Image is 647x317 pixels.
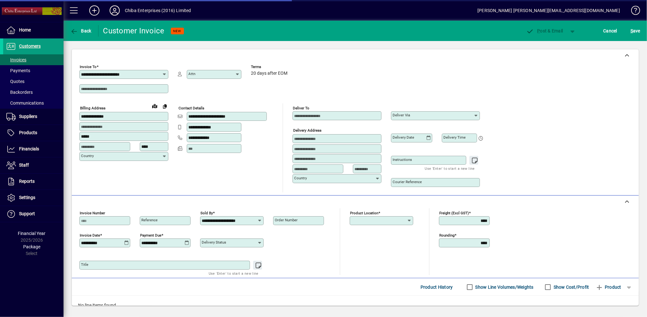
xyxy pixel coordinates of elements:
mat-hint: Use 'Enter' to start a new line [209,270,259,277]
span: NEW [173,29,181,33]
a: Quotes [3,76,64,87]
span: Invoices [6,57,26,62]
mat-label: Attn [188,72,195,76]
span: Package [23,244,40,249]
mat-label: Title [81,262,88,267]
span: Backorders [6,90,33,95]
a: Staff [3,157,64,173]
a: Communications [3,98,64,108]
span: Financial Year [18,231,46,236]
mat-label: Reference [141,218,158,222]
a: Suppliers [3,109,64,125]
mat-label: Deliver To [293,106,309,110]
label: Show Line Volumes/Weights [474,284,534,290]
mat-label: Delivery status [202,240,226,245]
span: Quotes [6,79,24,84]
a: Knowledge Base [626,1,639,22]
mat-label: Instructions [393,157,412,162]
button: Profile [104,5,125,16]
span: Cancel [603,26,617,36]
label: Show Cost/Profit [552,284,589,290]
span: Terms [251,65,289,69]
span: S [630,28,633,33]
a: Home [3,22,64,38]
div: No line items found [72,296,639,315]
button: Cancel [602,25,619,37]
span: Customers [19,44,41,49]
button: Product [592,281,624,293]
mat-label: Country [294,176,307,180]
mat-label: Order number [275,218,298,222]
span: Suppliers [19,114,37,119]
span: 20 days after EOM [251,71,287,76]
a: View on map [150,101,160,111]
span: Support [19,211,35,216]
mat-label: Invoice number [80,211,105,215]
span: Back [70,28,91,33]
span: Financials [19,146,39,151]
a: Payments [3,65,64,76]
mat-label: Deliver via [393,113,410,117]
mat-label: Country [81,154,94,158]
mat-label: Rounding [439,233,455,238]
span: Product [596,282,621,292]
button: Post & Email [523,25,566,37]
span: Home [19,27,31,32]
a: Products [3,125,64,141]
button: Back [69,25,93,37]
mat-label: Invoice date [80,233,100,238]
span: Staff [19,162,29,168]
span: Payments [6,68,30,73]
mat-label: Delivery time [443,135,466,140]
span: ost & Email [526,28,563,33]
span: Reports [19,179,35,184]
mat-hint: Use 'Enter' to start a new line [425,165,475,172]
app-page-header-button: Back [64,25,98,37]
div: Chiba Enterprises (2016) Limited [125,5,191,16]
mat-label: Delivery date [393,135,414,140]
button: Save [629,25,642,37]
mat-label: Courier Reference [393,180,422,184]
a: Settings [3,190,64,206]
button: Add [84,5,104,16]
button: Copy to Delivery address [160,101,170,111]
a: Backorders [3,87,64,98]
a: Support [3,206,64,222]
a: Invoices [3,54,64,65]
div: Customer Invoice [103,26,165,36]
a: Financials [3,141,64,157]
mat-label: Product location [350,211,378,215]
mat-label: Invoice To [80,65,97,69]
span: Products [19,130,37,135]
span: ave [630,26,640,36]
span: P [537,28,540,33]
div: [PERSON_NAME] [PERSON_NAME][EMAIL_ADDRESS][DOMAIN_NAME] [477,5,620,16]
span: Product History [421,282,453,292]
button: Product History [418,281,455,293]
mat-label: Sold by [200,211,213,215]
mat-label: Freight (excl GST) [439,211,469,215]
a: Reports [3,174,64,190]
span: Settings [19,195,35,200]
span: Communications [6,100,44,106]
mat-label: Payment due [140,233,161,238]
